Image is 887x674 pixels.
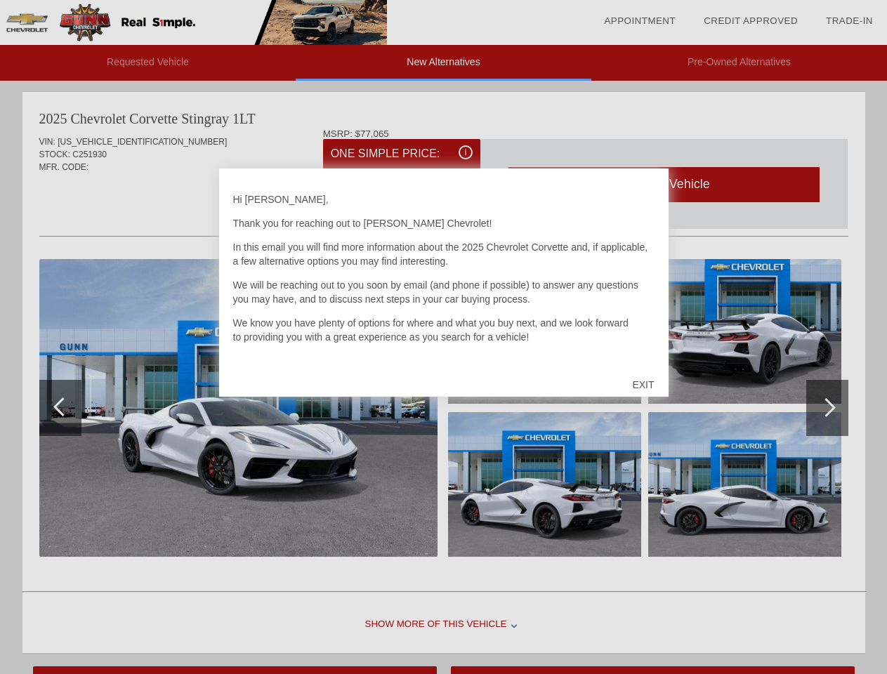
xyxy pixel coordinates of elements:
[704,15,798,26] a: Credit Approved
[233,316,655,344] p: We know you have plenty of options for where and what you buy next, and we look forward to provid...
[233,278,655,306] p: We will be reaching out to you soon by email (and phone if possible) to answer any questions you ...
[233,216,655,230] p: Thank you for reaching out to [PERSON_NAME] Chevrolet!
[233,192,655,206] p: Hi [PERSON_NAME],
[233,240,655,268] p: In this email you will find more information about the 2025 Chevrolet Corvette and, if applicable...
[826,15,873,26] a: Trade-In
[618,364,668,406] div: EXIT
[604,15,676,26] a: Appointment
